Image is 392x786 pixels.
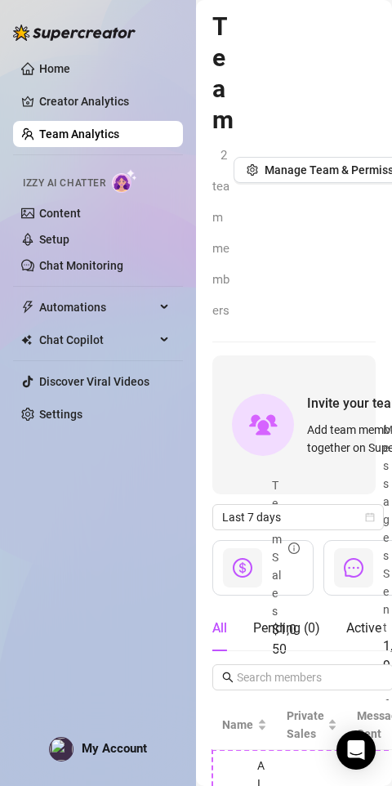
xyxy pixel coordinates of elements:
[39,327,155,353] span: Chat Copilot
[13,25,136,41] img: logo-BBDzfeDw.svg
[344,558,363,578] span: message
[39,127,119,141] a: Team Analytics
[39,233,69,246] a: Setup
[253,619,320,638] div: Pending ( 0 )
[39,294,155,320] span: Automations
[39,62,70,75] a: Home
[39,88,170,114] a: Creator Analytics
[21,334,32,346] img: Chat Copilot
[21,301,34,314] span: thunderbolt
[112,169,137,193] img: AI Chatter
[39,259,123,272] a: Chat Monitoring
[346,620,381,636] span: Active
[233,558,252,578] span: dollar-circle
[288,476,300,620] span: info-circle
[222,505,374,529] span: Last 7 days
[212,148,229,318] span: 2 team members
[365,512,375,522] span: calendar
[212,11,234,322] h2: Team
[50,738,73,761] img: profilePics%2Fzs8tBE9wFLV7Irx0JDGcbWEMdQq1.png
[287,709,324,740] span: Private Sales
[39,207,81,220] a: Content
[39,375,149,388] a: Discover Viral Videos
[222,716,254,734] span: Name
[222,672,234,683] span: search
[212,619,227,638] div: All
[336,730,376,770] div: Open Intercom Messenger
[272,476,300,620] div: Team Sales
[247,164,258,176] span: setting
[39,408,82,421] a: Settings
[212,700,277,750] th: Name
[23,176,105,191] span: Izzy AI Chatter
[82,741,147,756] span: My Account
[237,668,371,686] input: Search members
